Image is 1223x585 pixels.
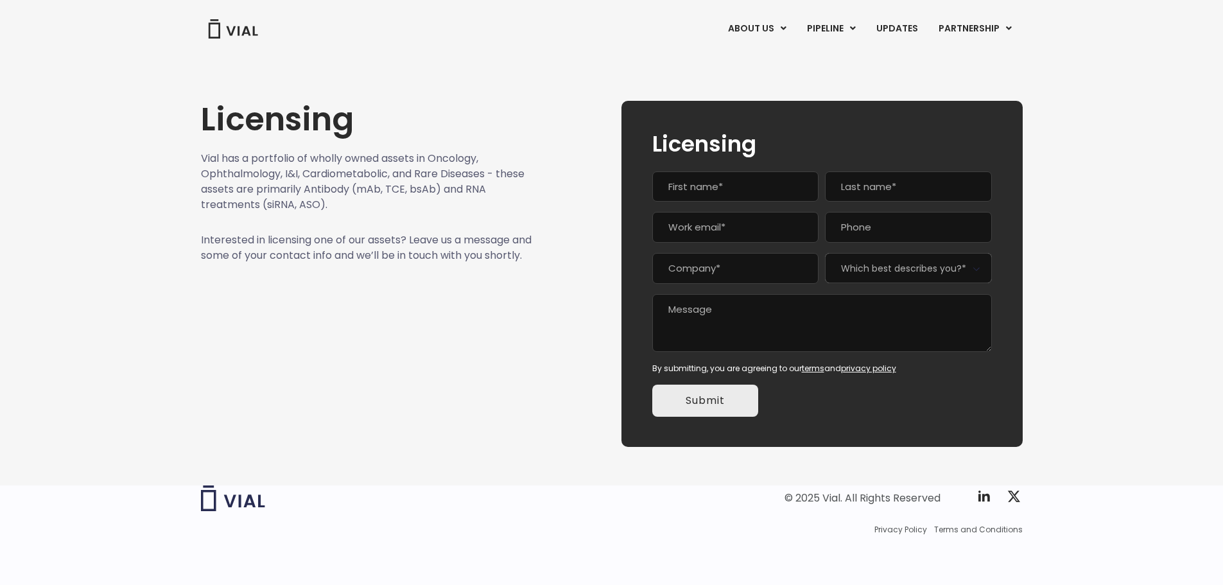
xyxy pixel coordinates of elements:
input: Last name* [825,171,991,202]
input: Submit [652,385,758,417]
h1: Licensing [201,101,532,138]
a: Terms and Conditions [934,524,1023,536]
a: ABOUT USMenu Toggle [718,18,796,40]
a: UPDATES [866,18,928,40]
a: PIPELINEMenu Toggle [797,18,865,40]
a: terms [802,363,824,374]
a: privacy policy [841,363,896,374]
p: Vial has a portfolio of wholly owned assets in Oncology, Ophthalmology, I&I, Cardiometabolic, and... [201,151,532,213]
input: Company* [652,253,819,284]
a: Privacy Policy [874,524,927,536]
span: Which best describes you?* [825,253,991,283]
a: PARTNERSHIPMenu Toggle [928,18,1022,40]
input: Phone [825,212,991,243]
p: Interested in licensing one of our assets? Leave us a message and some of your contact info and w... [201,232,532,263]
img: Vial logo wih "Vial" spelled out [201,485,265,511]
input: Work email* [652,212,819,243]
input: First name* [652,171,819,202]
div: © 2025 Vial. All Rights Reserved [785,491,941,505]
img: Vial Logo [207,19,259,39]
div: By submitting, you are agreeing to our and [652,363,992,374]
h2: Licensing [652,132,992,156]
